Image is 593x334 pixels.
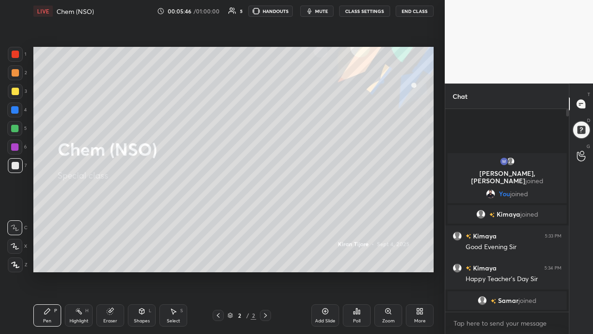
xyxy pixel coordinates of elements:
[315,8,328,14] span: mute
[8,84,27,99] div: 3
[300,6,334,17] button: mute
[54,308,57,313] div: P
[499,157,509,166] img: 3
[396,6,434,17] button: End Class
[466,266,471,271] img: no-rating-badge.077c3623.svg
[506,157,515,166] img: default.png
[510,190,528,198] span: joined
[544,265,561,271] div: 5:34 PM
[453,170,561,185] p: [PERSON_NAME], [PERSON_NAME]
[7,239,27,254] div: X
[497,211,520,218] span: Kimaya
[587,117,590,124] p: D
[7,121,27,136] div: 5
[478,296,487,305] img: default.png
[498,297,518,304] span: Samar
[315,319,335,323] div: Add Slide
[246,313,249,318] div: /
[248,6,293,17] button: HANDOUTS
[476,210,486,219] img: default.png
[7,103,27,117] div: 4
[453,231,462,241] img: default.png
[382,319,395,323] div: Zoom
[167,319,180,323] div: Select
[180,308,183,313] div: S
[545,233,561,239] div: 5:33 PM
[499,190,510,198] span: You
[134,319,150,323] div: Shapes
[43,319,51,323] div: Pen
[85,308,88,313] div: H
[33,6,53,17] div: LIVE
[69,319,88,323] div: Highlight
[240,9,243,13] div: 5
[486,189,495,199] img: 0bf9c021c47d4fb096f28ac5260dc4fe.jpg
[149,308,151,313] div: L
[445,84,475,109] p: Chat
[520,211,538,218] span: joined
[235,313,244,318] div: 2
[414,319,426,323] div: More
[518,297,536,304] span: joined
[471,231,497,241] h6: Kimaya
[466,234,471,239] img: no-rating-badge.077c3623.svg
[8,257,27,272] div: Z
[353,319,360,323] div: Poll
[251,311,256,320] div: 2
[489,212,495,218] img: no-rating-badge.077c3623.svg
[466,243,561,252] div: Good Evening Sir
[525,176,543,185] span: joined
[339,6,390,17] button: CLASS SETTINGS
[7,220,27,235] div: C
[8,65,27,80] div: 2
[587,91,590,98] p: T
[57,7,94,16] h4: Chem (NSO)
[453,263,462,273] img: default.png
[466,275,561,284] div: Happy Teacher's Day Sir
[7,140,27,154] div: 6
[445,151,569,312] div: grid
[471,263,497,273] h6: Kimaya
[8,47,26,62] div: 1
[8,158,27,173] div: 7
[587,143,590,150] p: G
[103,319,117,323] div: Eraser
[491,299,496,304] img: no-rating-badge.077c3623.svg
